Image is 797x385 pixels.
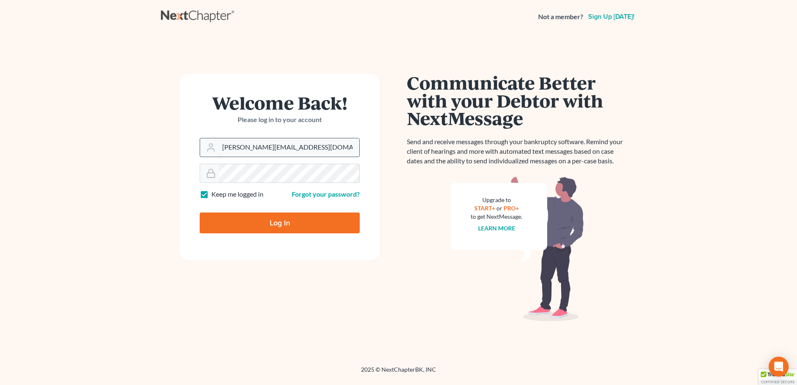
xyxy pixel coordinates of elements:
[200,212,360,233] input: Log In
[478,225,515,232] a: Learn more
[474,205,495,212] a: START+
[451,176,584,322] img: nextmessage_bg-59042aed3d76b12b5cd301f8e5b87938c9018125f34e5fa2b7a6b67550977c72.svg
[292,190,360,198] a: Forgot your password?
[219,138,359,157] input: Email Address
[769,357,789,377] div: Open Intercom Messenger
[161,365,636,380] div: 2025 © NextChapterBK, INC
[759,369,797,385] div: TrustedSite Certified
[586,13,636,20] a: Sign up [DATE]!
[504,205,519,212] a: PRO+
[496,205,502,212] span: or
[471,196,522,204] div: Upgrade to
[407,74,628,127] h1: Communicate Better with your Debtor with NextMessage
[538,12,583,22] strong: Not a member?
[407,137,628,166] p: Send and receive messages through your bankruptcy software. Remind your client of hearings and mo...
[200,94,360,112] h1: Welcome Back!
[200,115,360,125] p: Please log in to your account
[471,212,522,221] div: to get NextMessage.
[211,190,263,199] label: Keep me logged in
